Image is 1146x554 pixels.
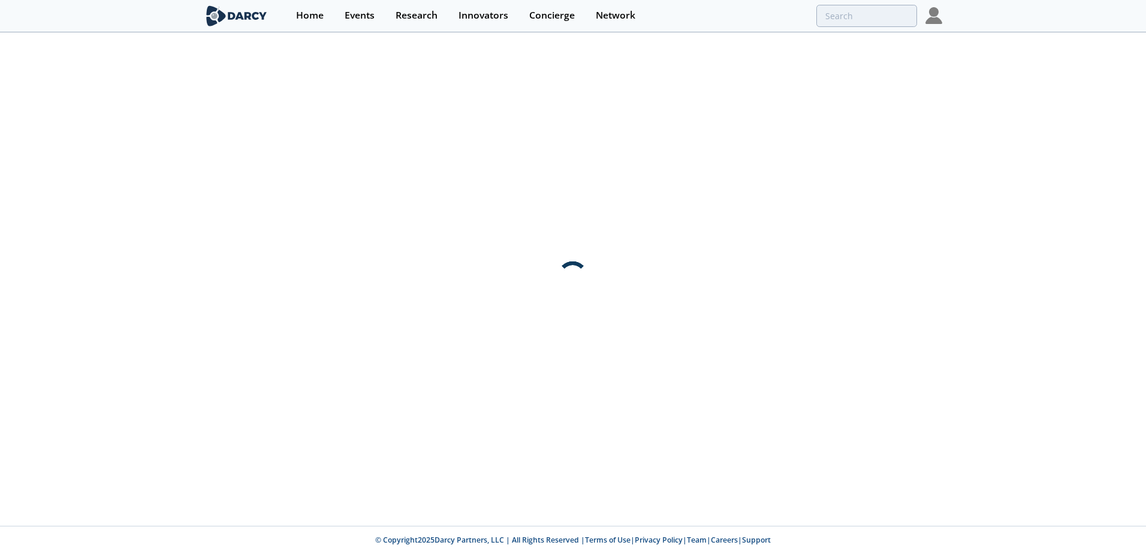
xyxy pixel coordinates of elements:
a: Careers [711,535,738,545]
div: Innovators [459,11,508,20]
div: Events [345,11,375,20]
div: Concierge [529,11,575,20]
a: Support [742,535,771,545]
a: Privacy Policy [635,535,683,545]
a: Team [687,535,707,545]
img: Profile [925,7,942,24]
p: © Copyright 2025 Darcy Partners, LLC | All Rights Reserved | | | | | [129,535,1017,546]
img: logo-wide.svg [204,5,269,26]
div: Home [296,11,324,20]
a: Terms of Use [585,535,631,545]
div: Network [596,11,635,20]
input: Advanced Search [816,5,917,27]
div: Research [396,11,438,20]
